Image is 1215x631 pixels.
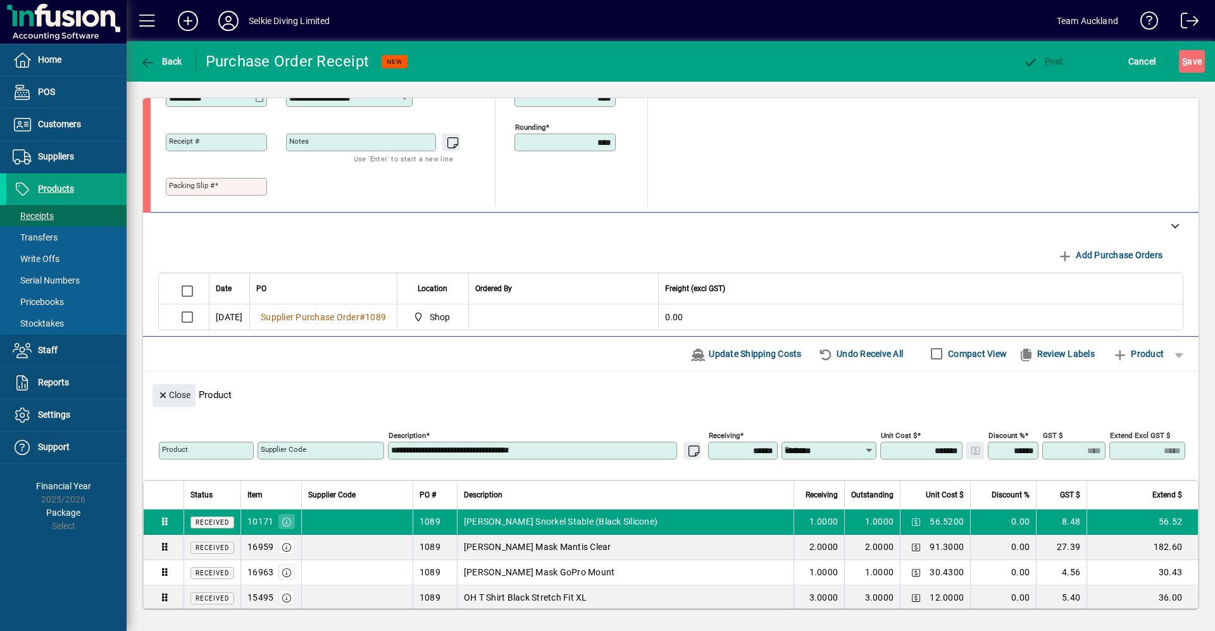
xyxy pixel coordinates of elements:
button: Post [1019,50,1067,73]
span: Transfers [13,232,58,242]
td: 1089 [413,560,457,585]
mat-label: Status [785,445,806,454]
td: 1.0000 [844,509,900,535]
span: 1.0000 [809,515,838,528]
app-page-header-button: Close [149,389,199,400]
a: Knowledge Base [1131,3,1159,44]
span: PO [256,282,266,296]
td: 8.48 [1036,509,1087,535]
a: POS [6,77,127,108]
span: Supplier Purchase Order [261,312,359,322]
div: Selkie Diving Limited [249,11,330,31]
span: Date [216,282,232,296]
span: Cancel [1128,51,1156,72]
span: Received [196,544,229,551]
span: Financial Year [36,481,91,491]
div: 10171 [247,515,273,528]
a: Staff [6,335,127,366]
div: 16959 [247,540,273,553]
span: Extend $ [1152,488,1182,502]
td: [PERSON_NAME] Mask GoPro Mount [457,560,794,585]
span: ost [1023,56,1064,66]
span: Support [38,442,70,452]
div: PO [256,282,390,296]
button: Add Purchase Orders [1052,244,1168,266]
span: Undo Receive All [818,344,904,364]
mat-hint: Use 'Enter' to start a new line [354,151,453,166]
span: Home [38,54,61,65]
td: 30.43 [1087,560,1198,585]
td: 1089 [413,585,457,611]
span: Staff [38,345,58,355]
button: Cancel [1125,50,1159,73]
button: Profile [208,9,249,32]
div: Team Auckland [1057,11,1118,31]
span: # [359,312,365,322]
span: Customers [38,119,81,129]
td: 0.00 [970,509,1036,535]
button: Change Price Levels [907,589,925,606]
a: Stocktakes [6,313,127,334]
td: 1089 [413,509,457,535]
span: Ordered By [475,282,512,296]
span: Stocktakes [13,318,64,328]
td: 27.39 [1036,535,1087,560]
a: Suppliers [6,141,127,173]
span: Add Purchase Orders [1057,245,1162,265]
span: Location [418,282,447,296]
td: 0.00 [970,560,1036,585]
span: Back [140,56,182,66]
span: P [1045,56,1050,66]
a: Transfers [6,227,127,248]
span: Received [196,595,229,602]
span: Settings [38,409,70,420]
td: OH T Shirt Black Stretch Fit XL [457,585,794,611]
div: Date [216,282,243,296]
span: 3.0000 [809,591,838,604]
button: Change Price Levels [907,513,925,530]
span: Update Shipping Costs [690,344,802,364]
a: Serial Numbers [6,270,127,291]
mat-label: Receiving [709,430,740,439]
td: 0.00 [658,304,1183,330]
button: Change Price Levels [907,538,925,556]
a: Receipts [6,205,127,227]
td: 182.60 [1087,535,1198,560]
mat-label: Rounding [515,122,545,131]
a: Home [6,44,127,76]
mat-label: Notes [289,137,309,146]
a: Settings [6,399,127,431]
span: Reports [38,377,69,387]
span: 56.5200 [930,515,964,528]
span: Shop [430,311,451,323]
button: Change Price Levels [907,563,925,581]
button: Save [1179,50,1205,73]
div: Purchase Order Receipt [206,51,370,72]
td: 1.0000 [844,560,900,585]
mat-label: Unit Cost $ [881,430,917,439]
div: Freight (excl GST) [665,282,1168,296]
mat-label: Packing Slip # [169,181,215,190]
span: 2.0000 [809,540,838,553]
td: 5.40 [1036,585,1087,611]
td: 4.56 [1036,560,1087,585]
span: S [1182,56,1187,66]
span: Product [1112,344,1164,364]
span: 30.4300 [930,566,964,578]
span: 12.0000 [930,591,964,604]
span: GST $ [1060,488,1080,502]
button: Add [168,9,208,32]
mat-label: Description [389,430,426,439]
span: Description [464,488,502,502]
span: Unit Cost $ [926,488,964,502]
button: Undo Receive All [813,342,909,365]
td: 1089 [413,535,457,560]
span: Item [247,488,263,502]
span: Serial Numbers [13,275,80,285]
span: NEW [387,58,402,66]
td: 0.00 [970,585,1036,611]
mat-label: Product [162,445,188,454]
div: Product [143,372,1199,410]
td: [PERSON_NAME] Mask Mantis Clear [457,535,794,560]
td: 0.00 [970,535,1036,560]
